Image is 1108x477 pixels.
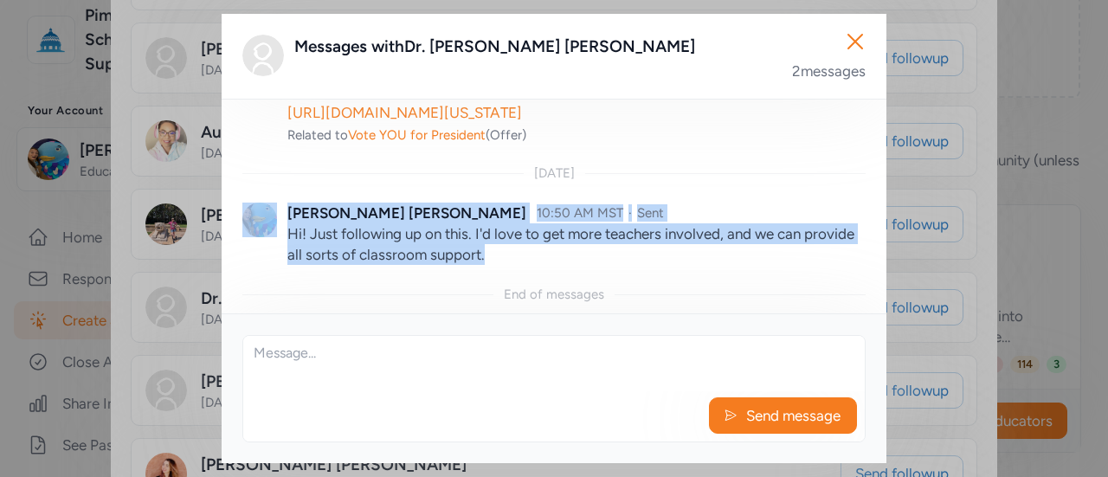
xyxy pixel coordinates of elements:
[709,397,857,434] button: Send message
[792,61,866,81] div: 2 messages
[294,35,866,59] div: Messages with Dr. [PERSON_NAME] [PERSON_NAME]
[242,35,284,76] img: Avatar
[242,203,277,237] img: Avatar
[287,127,526,143] span: Related to (Offer)
[537,205,623,221] span: 10:50 AM MST
[287,223,866,265] p: Hi! Just following up on this. I'd love to get more teachers involved, and we can provide all sor...
[628,205,632,221] span: ·
[348,127,486,143] span: Vote YOU for President
[637,205,664,221] span: Sent
[744,405,842,426] span: Send message
[287,203,526,223] div: [PERSON_NAME] [PERSON_NAME]
[287,104,522,121] a: [URL][DOMAIN_NAME][US_STATE]
[534,164,575,182] div: [DATE]
[504,286,604,303] div: End of messages
[287,81,866,123] p: You can learn more here:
